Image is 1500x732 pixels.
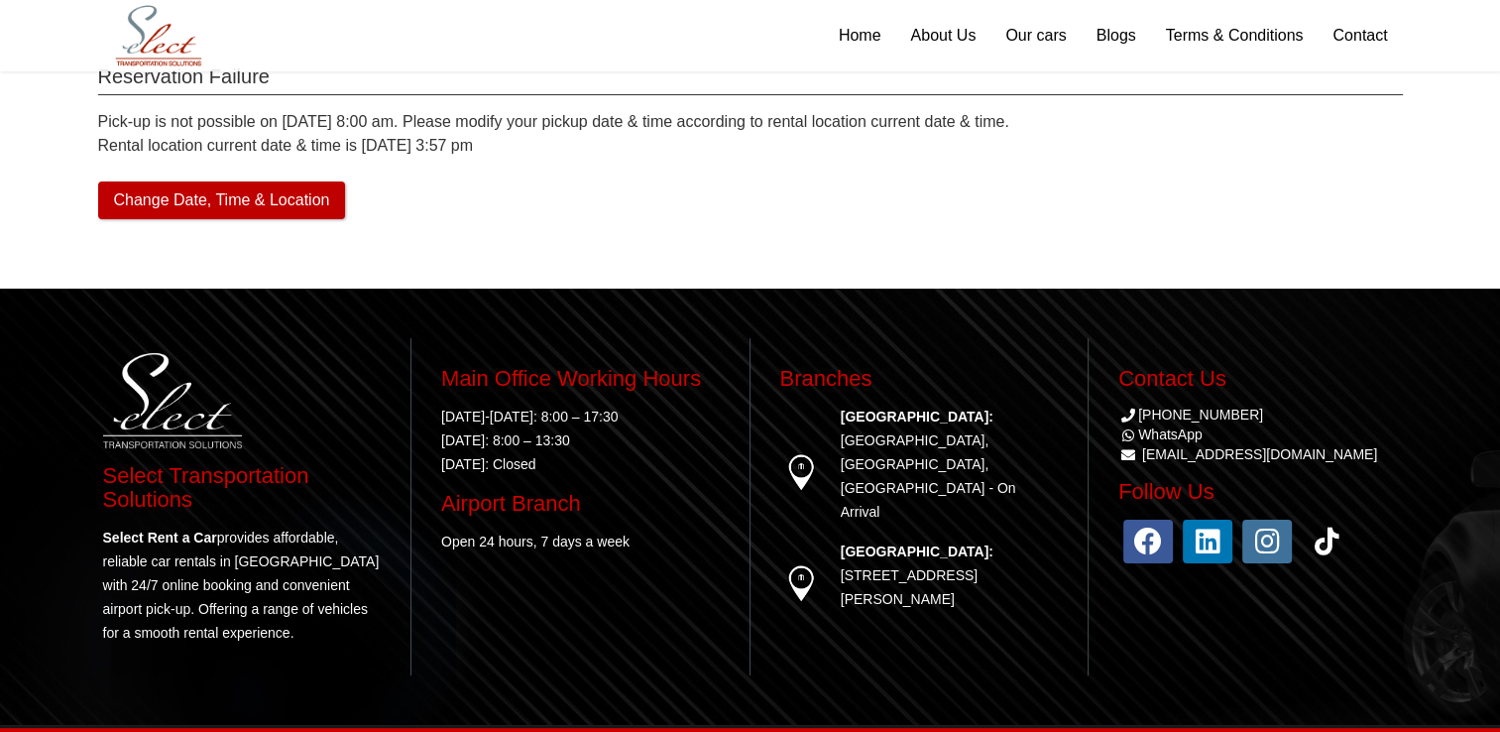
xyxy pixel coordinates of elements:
[441,530,720,553] p: Open 24 hours, 7 days a week
[1142,446,1377,462] a: [EMAIL_ADDRESS][DOMAIN_NAME]
[98,64,1403,95] div: Reservation Failure
[441,367,720,391] h3: Main Office Working Hours
[103,530,217,546] strong: Select Rent a Car
[1118,407,1263,423] a: [PHONE_NUMBER]
[841,432,1016,520] a: [GEOGRAPHIC_DATA], [GEOGRAPHIC_DATA], [GEOGRAPHIC_DATA] - On Arrival
[841,567,978,607] a: [STREET_ADDRESS][PERSON_NAME]
[103,526,382,645] p: provides affordable, reliable car rentals in [GEOGRAPHIC_DATA] with 24/7 online booking and conve...
[441,492,720,516] h3: Airport Branch
[103,2,214,70] img: Select Rent a Car
[441,405,720,476] p: [DATE]-[DATE]: 8:00 – 17:30 [DATE]: 8:00 – 13:30 [DATE]: Closed
[1118,367,1398,391] h3: Contact Us
[98,100,1403,229] div: Pick-up is not possible on [DATE] 8:00 am. Please modify your pickup date & time according to ren...
[103,464,382,512] h3: Select Transportation Solutions
[841,409,993,425] strong: [GEOGRAPHIC_DATA]:
[1118,480,1398,504] h3: Follow Us
[841,544,993,559] strong: [GEOGRAPHIC_DATA]:
[1118,427,1203,442] a: WhatsApp
[98,182,346,219] button: Change Date, Time & Location
[780,367,1059,391] h3: Branches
